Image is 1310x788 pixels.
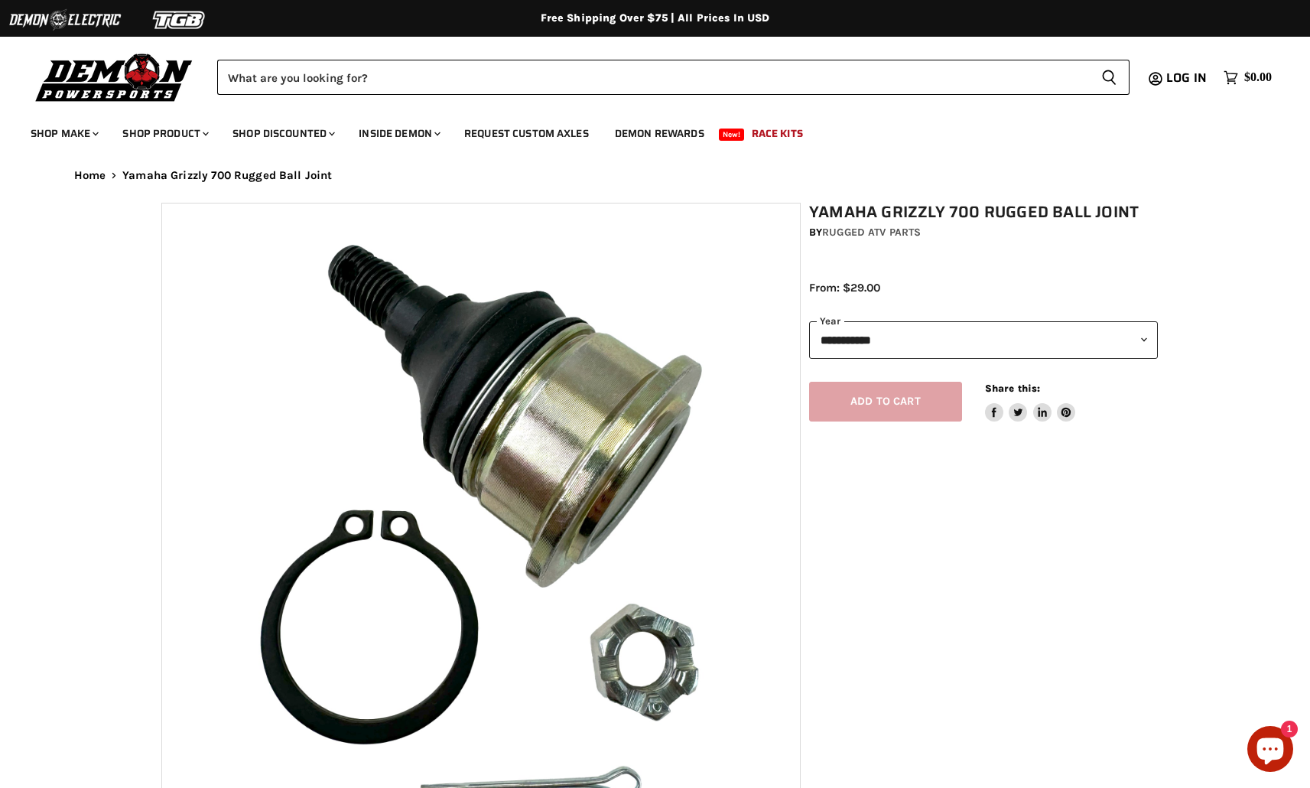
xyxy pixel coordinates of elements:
img: Demon Powersports [31,50,198,104]
a: Log in [1159,71,1216,85]
ul: Main menu [19,112,1268,149]
a: Home [74,169,106,182]
span: New! [719,129,745,141]
nav: Breadcrumbs [44,169,1267,182]
a: Rugged ATV Parts [822,226,921,239]
a: Inside Demon [347,118,450,149]
img: Demon Electric Logo 2 [8,5,122,34]
a: Request Custom Axles [453,118,600,149]
span: Yamaha Grizzly 700 Rugged Ball Joint [122,169,332,182]
div: by [809,224,1158,241]
h1: Yamaha Grizzly 700 Rugged Ball Joint [809,203,1158,222]
a: Shop Make [19,118,108,149]
div: Free Shipping Over $75 | All Prices In USD [44,11,1267,25]
a: Race Kits [740,118,814,149]
form: Product [217,60,1130,95]
input: Search [217,60,1089,95]
span: Share this: [985,383,1040,394]
span: From: $29.00 [809,281,880,295]
aside: Share this: [985,382,1076,422]
inbox-online-store-chat: Shopify online store chat [1243,726,1298,776]
a: $0.00 [1216,67,1279,89]
button: Search [1089,60,1130,95]
select: year [809,321,1158,359]
a: Demon Rewards [603,118,716,149]
a: Shop Discounted [221,118,344,149]
span: $0.00 [1244,70,1272,85]
img: TGB Logo 2 [122,5,237,34]
a: Shop Product [111,118,218,149]
span: Log in [1166,68,1207,87]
